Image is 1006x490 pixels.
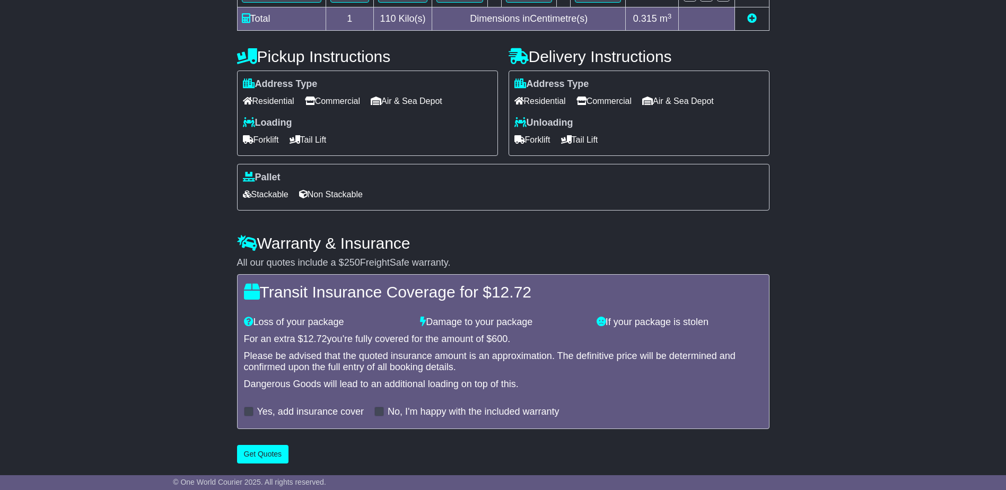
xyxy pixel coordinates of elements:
td: Kilo(s) [374,7,432,31]
td: 1 [326,7,374,31]
td: Dimensions in Centimetre(s) [432,7,626,31]
div: All our quotes include a $ FreightSafe warranty. [237,257,769,269]
div: For an extra $ you're fully covered for the amount of $ . [244,334,763,345]
label: Yes, add insurance cover [257,406,364,418]
label: Address Type [243,78,318,90]
button: Get Quotes [237,445,289,463]
span: Air & Sea Depot [371,93,442,109]
h4: Transit Insurance Coverage for $ [244,283,763,301]
span: Non Stackable [299,186,363,203]
span: © One World Courier 2025. All rights reserved. [173,478,326,486]
div: Loss of your package [239,317,415,328]
label: Loading [243,117,292,129]
span: 110 [380,13,396,24]
div: Damage to your package [415,317,591,328]
label: Pallet [243,172,281,183]
span: 600 [492,334,508,344]
td: Total [237,7,326,31]
span: Tail Lift [290,132,327,148]
span: Forklift [514,132,550,148]
div: Please be advised that the quoted insurance amount is an approximation. The definitive price will... [244,351,763,373]
span: Air & Sea Depot [642,93,714,109]
span: Residential [514,93,566,109]
span: m [660,13,672,24]
div: Dangerous Goods will lead to an additional loading on top of this. [244,379,763,390]
h4: Warranty & Insurance [237,234,769,252]
label: Address Type [514,78,589,90]
label: Unloading [514,117,573,129]
span: Tail Lift [561,132,598,148]
span: Residential [243,93,294,109]
span: Forklift [243,132,279,148]
h4: Pickup Instructions [237,48,498,65]
span: 12.72 [492,283,531,301]
span: Commercial [305,93,360,109]
span: Stackable [243,186,288,203]
span: Commercial [576,93,632,109]
span: 250 [344,257,360,268]
span: 0.315 [633,13,657,24]
a: Add new item [747,13,757,24]
div: If your package is stolen [591,317,768,328]
span: 12.72 [303,334,327,344]
sup: 3 [668,12,672,20]
h4: Delivery Instructions [509,48,769,65]
label: No, I'm happy with the included warranty [388,406,559,418]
